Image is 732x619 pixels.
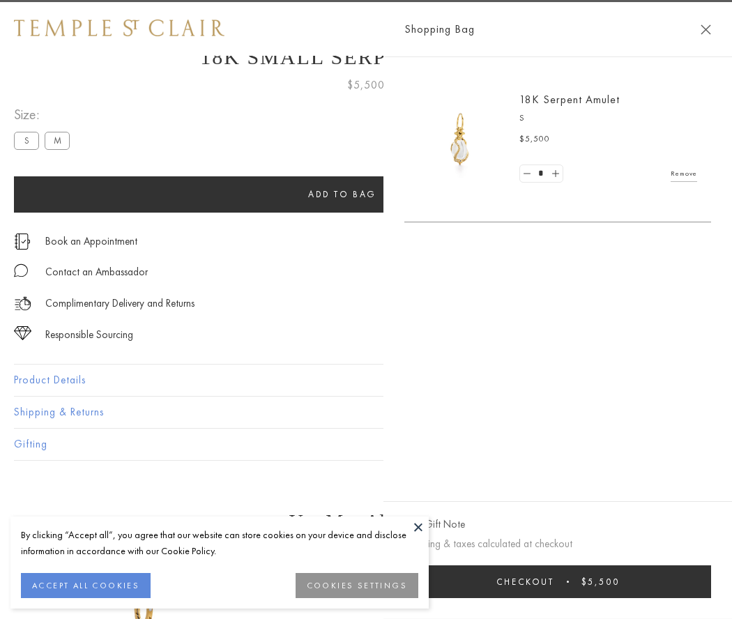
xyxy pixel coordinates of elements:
span: $5,500 [581,576,620,588]
button: Product Details [14,365,718,396]
span: Add to bag [308,188,376,200]
a: 18K Serpent Amulet [519,92,620,107]
label: M [45,132,70,149]
button: Shipping & Returns [14,397,718,428]
img: Temple St. Clair [14,20,224,36]
img: MessageIcon-01_2.svg [14,263,28,277]
span: $5,500 [347,76,385,94]
a: Set quantity to 0 [520,165,534,183]
p: S [519,112,697,125]
p: Complimentary Delivery and Returns [45,295,195,312]
label: S [14,132,39,149]
span: Shopping Bag [404,20,475,38]
img: P51836-E11SERPPV [418,98,502,181]
img: icon_sourcing.svg [14,326,31,340]
button: Checkout $5,500 [404,565,711,598]
div: Contact an Ambassador [45,263,148,281]
h1: 18K Small Serpent Amulet [14,45,718,69]
button: Close Shopping Bag [701,24,711,35]
span: Checkout [496,576,554,588]
button: Add to bag [14,176,671,213]
div: By clicking “Accept all”, you agree that our website can store cookies on your device and disclos... [21,527,418,559]
span: Size: [14,103,75,126]
a: Set quantity to 2 [548,165,562,183]
span: $5,500 [519,132,550,146]
img: icon_appointment.svg [14,234,31,250]
button: ACCEPT ALL COOKIES [21,573,151,598]
img: icon_delivery.svg [14,295,31,312]
button: COOKIES SETTINGS [296,573,418,598]
button: Add Gift Note [404,516,465,533]
a: Remove [671,166,697,181]
p: Shipping & taxes calculated at checkout [404,535,711,553]
div: Responsible Sourcing [45,326,133,344]
h3: You May Also Like [35,510,697,533]
a: Book an Appointment [45,234,137,249]
button: Gifting [14,429,718,460]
